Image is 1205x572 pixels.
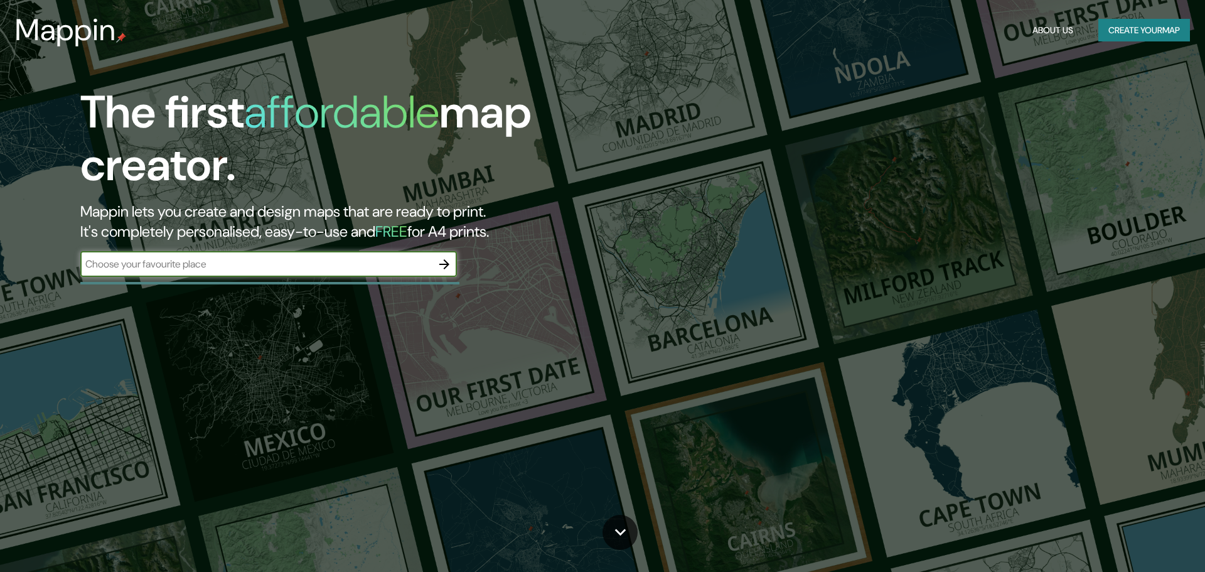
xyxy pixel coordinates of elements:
input: Choose your favourite place [80,257,432,271]
h2: Mappin lets you create and design maps that are ready to print. It's completely personalised, eas... [80,202,683,242]
h3: Mappin [15,13,116,48]
img: mappin-pin [116,33,126,43]
button: Create yourmap [1098,19,1190,42]
h5: FREE [375,222,407,241]
h1: affordable [244,83,439,141]
h1: The first map creator. [80,86,683,202]
button: About Us [1027,19,1078,42]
